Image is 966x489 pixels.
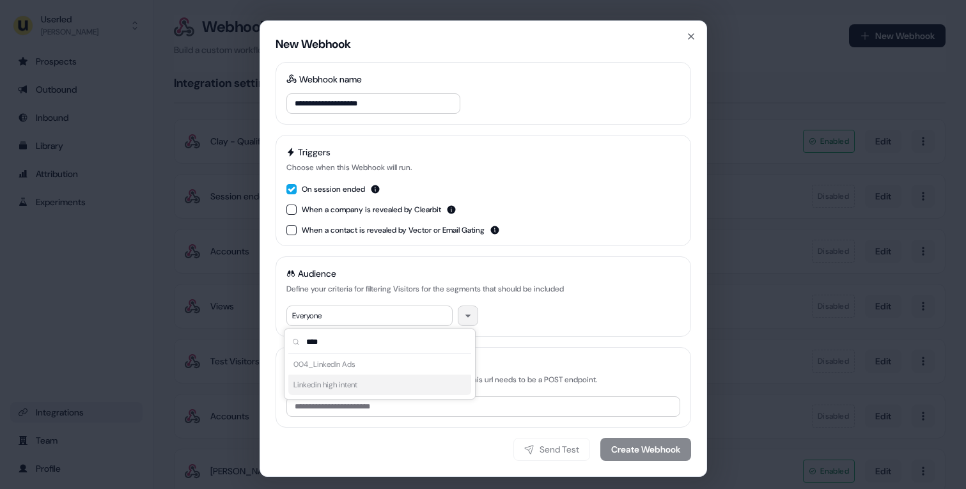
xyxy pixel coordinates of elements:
[276,36,351,52] div: New Webhook
[298,267,336,280] span: Audience
[302,183,380,196] div: On session ended
[286,283,564,295] div: Define your criteria for filtering Visitors for the segments that should be included
[302,224,500,237] div: When a contact is revealed by Vector or Email Gating
[288,354,471,395] div: Suggestions
[302,203,456,216] div: When a company is revealed by Clearbit
[286,306,453,326] div: Everyone
[286,373,680,386] div: Enter the URL where the webhook will send the data. This url needs to be a POST endpoint.
[286,161,412,174] div: Choose when this Webhook will run.
[298,146,331,159] span: Triggers
[299,73,362,86] div: Webhook name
